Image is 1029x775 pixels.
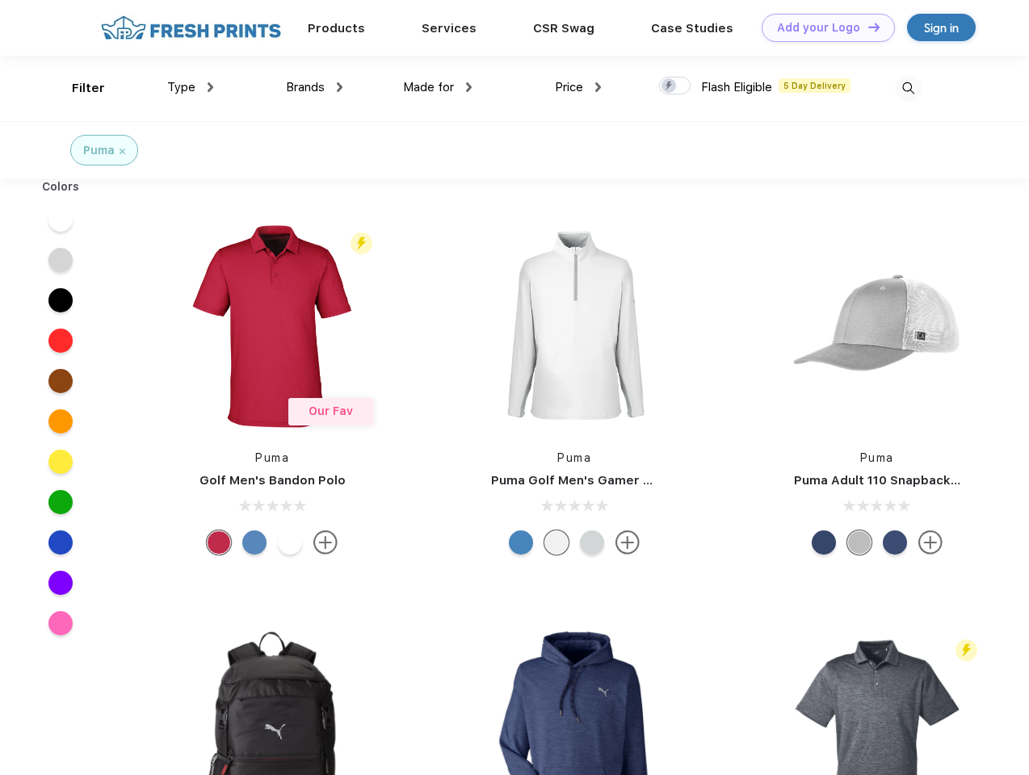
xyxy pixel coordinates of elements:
div: Peacoat Qut Shd [883,530,907,555]
a: Golf Men's Bandon Polo [199,473,346,488]
img: dropdown.png [595,82,601,92]
img: more.svg [615,530,640,555]
div: Colors [30,178,92,195]
span: 5 Day Delivery [779,78,850,93]
div: Filter [72,79,105,98]
a: Products [308,21,365,36]
a: Sign in [907,14,976,41]
img: DT [868,23,880,31]
span: Our Fav [309,404,353,417]
a: Services [422,21,477,36]
a: CSR Swag [533,21,594,36]
img: fo%20logo%202.webp [96,14,286,42]
img: func=resize&h=266 [165,219,380,434]
span: Made for [403,80,454,94]
div: Sign in [924,19,959,37]
img: flash_active_toggle.svg [351,232,372,254]
div: Puma [83,142,115,159]
img: dropdown.png [208,82,213,92]
img: more.svg [313,530,338,555]
div: Quarry with Brt Whit [847,530,871,555]
span: Price [555,80,583,94]
img: more.svg [918,530,943,555]
div: Peacoat with Qut Shd [812,530,836,555]
div: Ski Patrol [207,530,231,555]
div: Bright Cobalt [509,530,533,555]
div: High Rise [580,530,604,555]
img: func=resize&h=266 [467,219,682,434]
img: dropdown.png [337,82,342,92]
div: Bright White [278,530,302,555]
a: Puma [255,451,289,464]
img: func=resize&h=266 [770,219,985,434]
img: desktop_search.svg [895,75,922,102]
a: Puma [860,451,894,464]
span: Brands [286,80,325,94]
div: Bright White [544,530,569,555]
img: dropdown.png [466,82,472,92]
span: Flash Eligible [701,80,772,94]
img: flash_active_toggle.svg [955,639,977,661]
div: Lake Blue [242,530,267,555]
span: Type [167,80,195,94]
a: Puma Golf Men's Gamer Golf Quarter-Zip [491,473,746,488]
a: Puma [557,451,591,464]
div: Add your Logo [777,21,860,35]
img: filter_cancel.svg [120,149,125,154]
